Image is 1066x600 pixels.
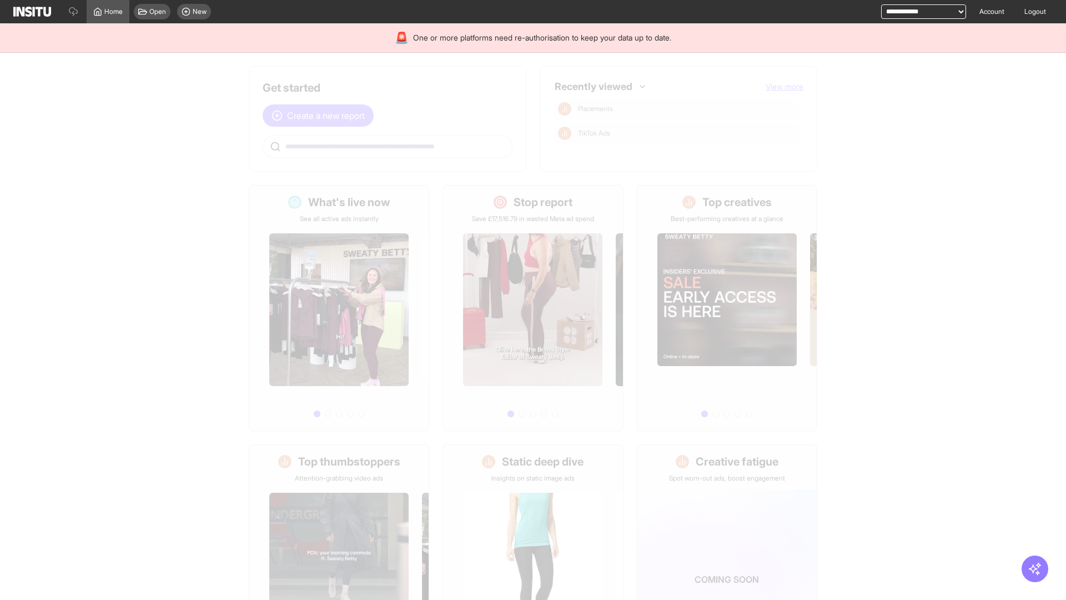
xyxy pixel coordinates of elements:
span: Open [149,7,166,16]
img: Logo [13,7,51,17]
span: One or more platforms need re-authorisation to keep your data up to date. [413,32,671,43]
span: New [193,7,207,16]
div: 🚨 [395,30,409,46]
span: Home [104,7,123,16]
